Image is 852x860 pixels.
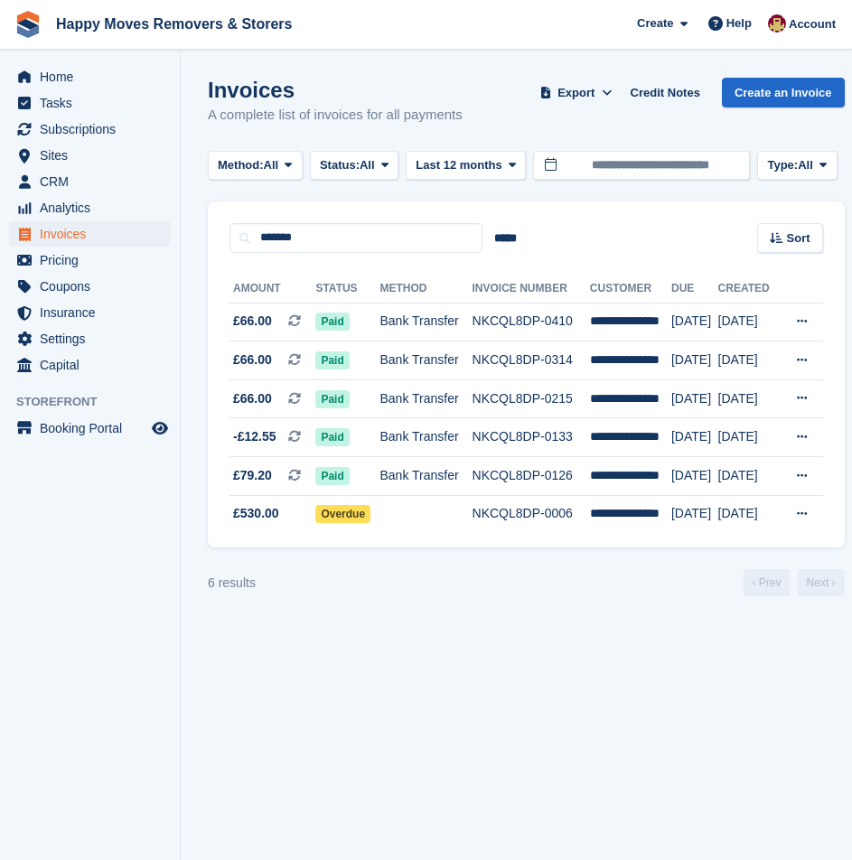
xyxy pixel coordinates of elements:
button: Last 12 months [406,151,526,181]
a: menu [9,195,171,220]
span: All [360,156,375,174]
span: Subscriptions [40,117,148,142]
a: menu [9,169,171,194]
span: Settings [40,326,148,351]
span: Create [637,14,673,33]
span: Paid [315,390,349,408]
a: menu [9,143,171,168]
button: Method: All [208,151,303,181]
span: Paid [315,351,349,369]
td: NKCQL8DP-0314 [473,341,590,380]
th: Invoice Number [473,275,590,304]
td: [DATE] [718,379,779,418]
span: Type: [767,156,798,174]
div: 6 results [208,574,256,593]
button: Status: All [310,151,398,181]
td: [DATE] [671,303,718,341]
td: NKCQL8DP-0126 [473,457,590,496]
img: Steven Fry [768,14,786,33]
span: Paid [315,467,349,485]
td: [DATE] [718,418,779,457]
span: Help [726,14,752,33]
span: All [264,156,279,174]
span: Method: [218,156,264,174]
a: menu [9,352,171,378]
span: -£12.55 [233,427,276,446]
span: Overdue [315,505,370,523]
button: Export [537,78,616,107]
span: Storefront [16,393,180,411]
span: CRM [40,169,148,194]
span: Home [40,64,148,89]
span: Tasks [40,90,148,116]
td: [DATE] [718,303,779,341]
a: Preview store [149,417,171,439]
td: NKCQL8DP-0133 [473,418,590,457]
td: Bank Transfer [379,303,472,341]
a: menu [9,248,171,273]
span: £79.20 [233,466,272,485]
td: Bank Transfer [379,379,472,418]
a: menu [9,274,171,299]
span: Invoices [40,221,148,247]
td: NKCQL8DP-0215 [473,379,590,418]
td: [DATE] [671,379,718,418]
a: menu [9,300,171,325]
span: Analytics [40,195,148,220]
td: Bank Transfer [379,341,472,380]
td: [DATE] [671,457,718,496]
span: £66.00 [233,351,272,369]
th: Status [315,275,379,304]
span: £66.00 [233,389,272,408]
td: NKCQL8DP-0410 [473,303,590,341]
nav: Page [740,569,848,596]
th: Created [718,275,779,304]
span: Last 12 months [416,156,501,174]
span: Paid [315,313,349,331]
span: Account [789,15,836,33]
a: menu [9,416,171,441]
a: Credit Notes [623,78,707,107]
span: Export [557,84,595,102]
span: Status: [320,156,360,174]
span: £66.00 [233,312,272,331]
span: Sort [787,229,810,248]
td: Bank Transfer [379,418,472,457]
td: [DATE] [671,495,718,533]
button: Type: All [757,151,837,181]
span: Paid [315,428,349,446]
td: [DATE] [718,495,779,533]
span: Insurance [40,300,148,325]
span: Sites [40,143,148,168]
a: menu [9,117,171,142]
a: menu [9,221,171,247]
span: Coupons [40,274,148,299]
th: Method [379,275,472,304]
a: menu [9,64,171,89]
th: Customer [590,275,671,304]
span: Capital [40,352,148,378]
td: [DATE] [671,418,718,457]
a: menu [9,326,171,351]
a: Create an Invoice [722,78,845,107]
a: Happy Moves Removers & Storers [49,9,299,39]
td: [DATE] [671,341,718,380]
th: Due [671,275,718,304]
td: NKCQL8DP-0006 [473,495,590,533]
span: Pricing [40,248,148,273]
td: Bank Transfer [379,457,472,496]
th: Amount [229,275,315,304]
p: A complete list of invoices for all payments [208,105,463,126]
a: menu [9,90,171,116]
td: [DATE] [718,341,779,380]
span: £530.00 [233,504,279,523]
img: stora-icon-8386f47178a22dfd0bd8f6a31ec36ba5ce8667c1dd55bd0f319d3a0aa187defe.svg [14,11,42,38]
a: Previous [744,569,791,596]
td: [DATE] [718,457,779,496]
span: Booking Portal [40,416,148,441]
h1: Invoices [208,78,463,102]
a: Next [798,569,845,596]
span: All [798,156,813,174]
